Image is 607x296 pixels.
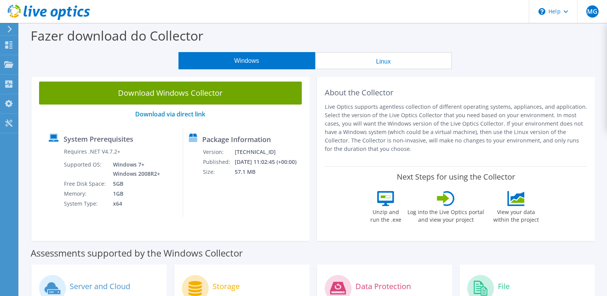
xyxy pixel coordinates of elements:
[203,167,234,177] td: Size:
[70,283,130,290] label: Server and Cloud
[64,160,107,179] td: Supported OS:
[64,179,107,189] td: Free Disk Space:
[315,52,452,69] button: Linux
[107,189,162,199] td: 1GB
[31,249,243,257] label: Assessments supported by the Windows Collector
[407,206,484,224] label: Log into the Live Optics portal and view your project
[202,136,271,143] label: Package Information
[203,147,234,157] td: Version:
[488,206,543,224] label: View your data within the project
[538,8,545,15] svg: \n
[397,172,515,182] label: Next Steps for using the Collector
[135,110,205,118] a: Download via direct link
[178,52,315,69] button: Windows
[64,199,107,209] td: System Type:
[203,157,234,167] td: Published:
[325,88,587,97] h2: About the Collector
[64,135,133,143] label: System Prerequisites
[234,167,306,177] td: 57.1 MB
[586,5,599,18] span: MG
[355,283,411,290] label: Data Protection
[39,82,302,105] a: Download Windows Collector
[107,179,162,189] td: 5GB
[368,206,403,224] label: Unzip and run the .exe
[107,160,162,179] td: Windows 7+ Windows 2008R2+
[498,283,510,290] label: File
[234,147,306,157] td: [TECHNICAL_ID]
[64,189,107,199] td: Memory:
[31,27,203,44] label: Fazer download do Collector
[64,148,120,155] label: Requires .NET V4.7.2+
[213,283,240,290] label: Storage
[325,103,587,153] p: Live Optics supports agentless collection of different operating systems, appliances, and applica...
[234,157,306,167] td: [DATE] 11:02:45 (+00:00)
[107,199,162,209] td: x64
